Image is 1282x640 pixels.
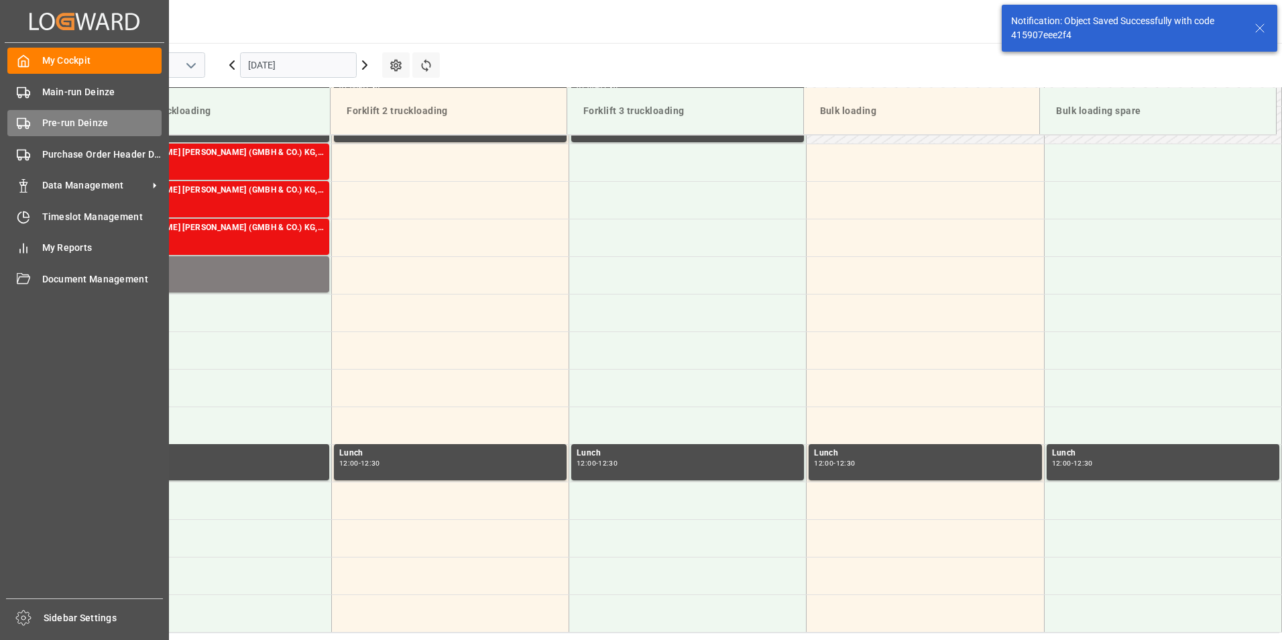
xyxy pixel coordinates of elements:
[577,447,799,460] div: Lunch
[596,460,598,466] div: -
[42,210,162,224] span: Timeslot Management
[814,460,833,466] div: 12:00
[361,460,380,466] div: 12:30
[180,55,200,76] button: open menu
[341,99,556,123] div: Forklift 2 truckloading
[577,460,596,466] div: 12:00
[42,148,162,162] span: Purchase Order Header Deinze
[101,259,324,272] div: ,
[833,460,835,466] div: -
[101,146,324,160] div: FR. [PERSON_NAME] [PERSON_NAME] (GMBH & CO.) KG, COMPO EXPERT Benelux N.V.
[42,54,162,68] span: My Cockpit
[240,52,357,78] input: DD.MM.YYYY
[1052,447,1274,460] div: Lunch
[101,197,324,209] div: Main ref : 14051093
[42,272,162,286] span: Document Management
[1052,460,1071,466] div: 12:00
[101,272,324,284] div: Main ref :
[101,184,324,197] div: FR. [PERSON_NAME] [PERSON_NAME] (GMBH & CO.) KG, COMPO EXPERT Benelux N.V.
[578,99,793,123] div: Forklift 3 truckloading
[42,178,148,193] span: Data Management
[7,48,162,74] a: My Cockpit
[1073,460,1093,466] div: 12:30
[105,99,319,123] div: Forklift 1 truckloading
[101,221,324,235] div: FR. [PERSON_NAME] [PERSON_NAME] (GMBH & CO.) KG, COMPO EXPERT Benelux N.V.
[815,99,1029,123] div: Bulk loading
[598,460,618,466] div: 12:30
[42,116,162,130] span: Pre-run Deinze
[836,460,856,466] div: 12:30
[7,203,162,229] a: Timeslot Management
[101,235,324,246] div: Main ref : 14051092
[1071,460,1073,466] div: -
[101,160,324,171] div: Main ref : 14051094
[1051,99,1265,123] div: Bulk loading spare
[101,447,324,460] div: Lunch
[7,141,162,167] a: Purchase Order Header Deinze
[1011,14,1242,42] div: Notification: Object Saved Successfully with code 415907eee2f4
[7,110,162,136] a: Pre-run Deinze
[42,85,162,99] span: Main-run Deinze
[44,611,164,625] span: Sidebar Settings
[339,460,359,466] div: 12:00
[42,241,162,255] span: My Reports
[339,447,561,460] div: Lunch
[7,78,162,105] a: Main-run Deinze
[814,447,1036,460] div: Lunch
[359,460,361,466] div: -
